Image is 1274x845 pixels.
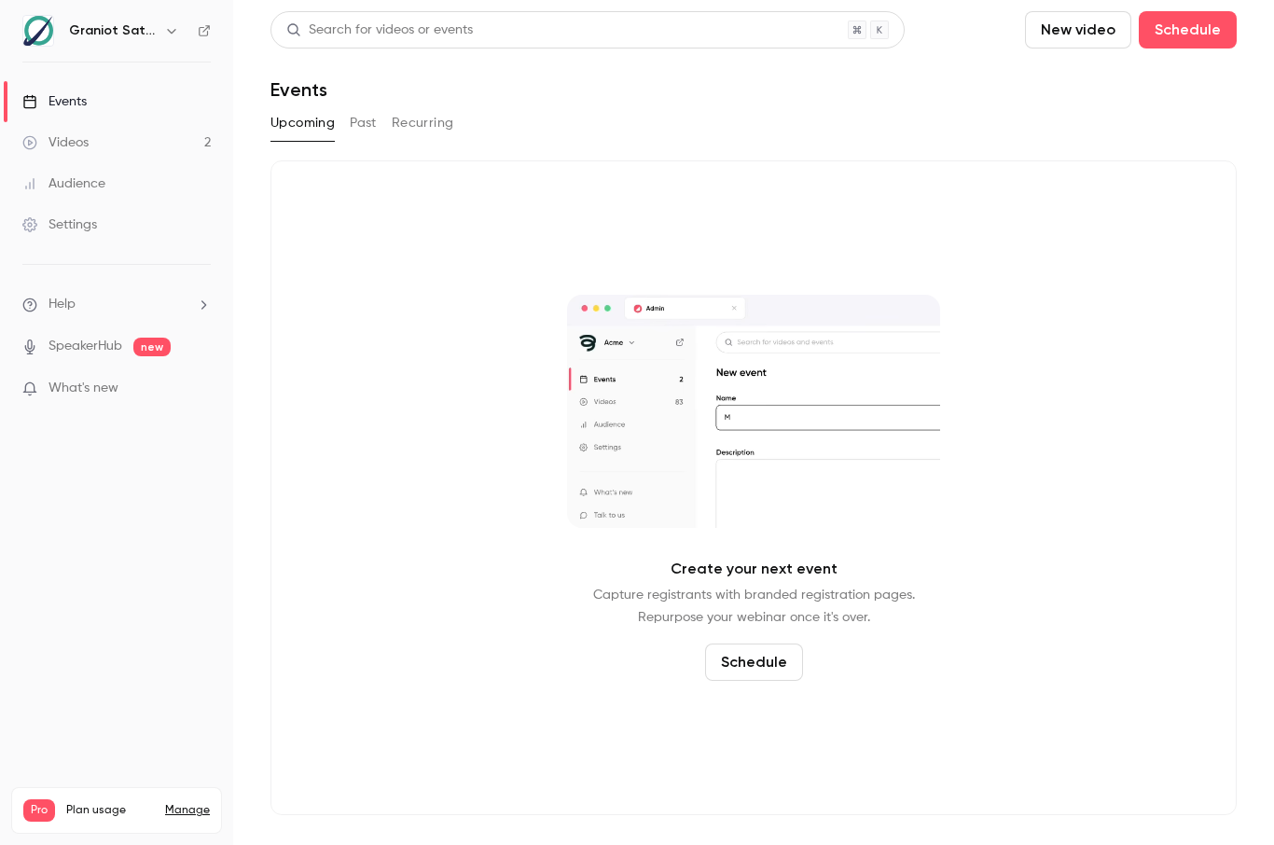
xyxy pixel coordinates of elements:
[22,215,97,234] div: Settings
[392,108,454,138] button: Recurring
[22,92,87,111] div: Events
[705,644,803,681] button: Schedule
[1139,11,1237,48] button: Schedule
[22,295,211,314] li: help-dropdown-opener
[350,108,377,138] button: Past
[671,558,838,580] p: Create your next event
[270,108,335,138] button: Upcoming
[188,381,211,397] iframe: Noticeable Trigger
[286,21,473,40] div: Search for videos or events
[270,78,327,101] h1: Events
[69,21,157,40] h6: Graniot Satellite Technologies SL
[22,133,89,152] div: Videos
[48,337,122,356] a: SpeakerHub
[593,584,915,629] p: Capture registrants with branded registration pages. Repurpose your webinar once it's over.
[133,338,171,356] span: new
[23,799,55,822] span: Pro
[22,174,105,193] div: Audience
[23,16,53,46] img: Graniot Satellite Technologies SL
[48,379,118,398] span: What's new
[48,295,76,314] span: Help
[1025,11,1131,48] button: New video
[66,803,154,818] span: Plan usage
[165,803,210,818] a: Manage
